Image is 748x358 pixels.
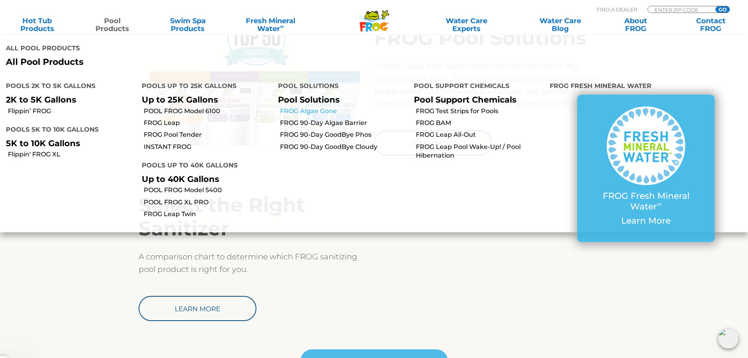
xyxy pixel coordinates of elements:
a: FROG Test Strips for Pools [416,107,544,116]
h4: All Pool Products [6,41,368,57]
p: Find A Dealer [596,6,637,13]
a: FROG Leap Pool Wake-Up! / Pool Hibernation [416,143,544,160]
a: Water CareExperts [419,17,514,33]
h4: FROG Fresh Mineral Water [550,79,742,95]
a: Fresh MineralWater∞ [234,17,307,33]
input: Zip Code Form [654,6,707,13]
p: A comparison chart to determine which FROG sanitizing pool product is right for you. [139,250,374,275]
a: FROG Pool Tender [144,130,272,139]
sup: ∞ [657,200,662,208]
h4: Pool Support Chemicals [414,79,538,95]
a: All Pool Products [6,57,368,67]
a: FROG Leap All-Out [416,130,544,139]
p: Learn More [593,216,699,226]
a: FROG Fresh Mineral Water∞ Learn More [593,106,699,230]
a: Water CareBlog [531,17,589,33]
input: GO [715,6,730,13]
a: PoolProducts [83,17,142,33]
h4: Pool Solutions [278,79,402,95]
a: FROG Leap [144,119,272,127]
a: AboutFROG [606,17,665,33]
a: FROG 90-Day Algae Barrier [280,119,408,127]
a: Swim SpaProducts [159,17,217,33]
p: Pool Support Chemicals [414,95,538,105]
a: Pool Solutions [278,95,340,105]
p: Up to 25K Gallons [142,95,266,105]
a: FROG 90-Day GoodBye Cloudy [280,143,408,151]
a: FROG BAM [416,119,544,127]
a: FROG Leap Twin [144,210,272,218]
p: 2K to 5K Gallons [6,95,130,105]
h4: Pools 5K to 10K Gallons [6,123,130,138]
a: POOL FROG XL PRO [144,198,272,207]
h4: Pools up to 40K Gallons [142,158,266,174]
sup: ∞ [280,23,284,29]
a: Learn More [139,296,256,321]
a: Flippin’ FROG [8,107,136,116]
img: openIcon [718,328,739,349]
a: Flippin' FROG XL [8,150,136,159]
p: FROG Fresh Mineral Water [593,191,699,212]
a: POOL FROG Model 6100 [144,107,272,116]
h4: Pools up to 25K Gallons [142,79,266,95]
a: INSTANT FROG [144,143,272,151]
a: POOL FROG Model 5400 [144,186,272,195]
a: FROG 90-Day GoodBye Phos [280,130,408,139]
a: ContactFROG [682,17,740,33]
a: FROG Algae Gone [280,107,408,116]
h4: Pools 2K to 5K Gallons [6,79,130,95]
a: Hot TubProducts [8,17,66,33]
p: Up to 40K Gallons [142,174,266,184]
p: 5K to 10K Gallons [6,138,130,148]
